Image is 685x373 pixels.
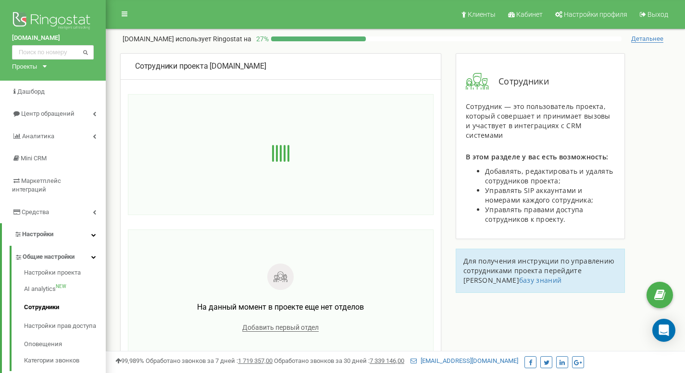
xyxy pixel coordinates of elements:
[489,75,549,88] span: Сотрудники
[175,35,251,43] span: использует Ringostat на
[652,319,675,342] div: Open Intercom Messenger
[22,230,53,238] span: Настройки
[24,268,106,280] a: Настройки проекта
[135,61,426,72] div: [DOMAIN_NAME]
[485,205,584,224] span: Управлять правами доступа сотрудников к проекту.
[21,155,47,162] span: Mini CRM
[22,132,54,140] span: Аналитика
[24,280,106,299] a: AI analyticsNEW
[24,298,106,317] a: Сотрудники
[12,177,61,193] span: Маркетплейс интеграций
[411,357,518,364] a: [EMAIL_ADDRESS][DOMAIN_NAME]
[21,110,75,117] span: Центр обращений
[466,102,610,140] span: Сотрудник — это пользователь проекта, который совершает и принимает вызовы и участвует в интеграц...
[564,11,627,18] span: Настройки профиля
[468,11,496,18] span: Клиенты
[14,246,106,265] a: Общие настройки
[24,335,106,354] a: Оповещения
[123,34,251,44] p: [DOMAIN_NAME]
[251,34,271,44] p: 27 %
[24,354,106,365] a: Категории звонков
[146,357,273,364] span: Обработано звонков за 7 дней :
[238,357,273,364] u: 1 719 357,00
[242,324,319,332] span: Добавить первый отдел
[17,88,45,95] span: Дашборд
[485,167,613,185] span: Добавлять, редактировать и удалять сотрудников проекта;
[12,34,94,43] a: [DOMAIN_NAME]
[12,45,94,60] input: Поиск по номеру
[370,357,404,364] u: 7 339 146,00
[135,61,208,71] span: Сотрудники проекта
[648,11,668,18] span: Выход
[2,223,106,246] a: Настройки
[115,357,144,364] span: 99,989%
[197,302,364,312] span: На данный момент в проекте еще нет отделов
[24,317,106,336] a: Настройки прав доступа
[23,253,75,262] span: Общие настройки
[516,11,543,18] span: Кабинет
[12,62,37,71] div: Проекты
[22,208,49,216] span: Средства
[631,35,663,43] span: Детальнее
[485,186,593,205] span: Управлять SIP аккаунтами и номерами каждого сотрудника;
[12,10,94,34] img: Ringostat logo
[466,152,608,161] span: В этом разделе у вас есть возможность:
[463,256,614,285] span: Для получения инструкции по управлению сотрудниками проекта перейдите [PERSON_NAME]
[519,276,561,285] a: базу знаний
[274,357,404,364] span: Обработано звонков за 30 дней :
